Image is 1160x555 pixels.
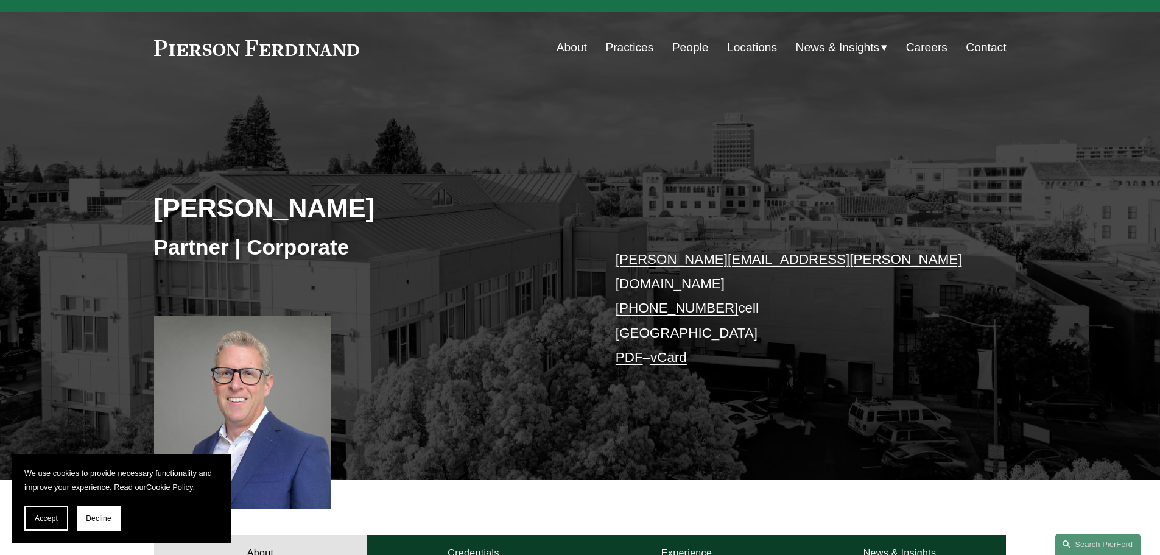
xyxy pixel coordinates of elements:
a: Practices [605,36,653,59]
h3: Partner | Corporate [154,234,580,261]
a: [PERSON_NAME][EMAIL_ADDRESS][PERSON_NAME][DOMAIN_NAME] [616,252,962,291]
a: Careers [906,36,947,59]
h2: [PERSON_NAME] [154,192,580,224]
span: Accept [35,514,58,523]
span: News & Insights [796,37,880,58]
a: folder dropdown [796,36,888,59]
a: Search this site [1055,534,1141,555]
a: People [672,36,709,59]
a: About [557,36,587,59]
p: cell [GEOGRAPHIC_DATA] – [616,247,971,370]
p: We use cookies to provide necessary functionality and improve your experience. Read our . [24,466,219,494]
a: vCard [650,350,687,365]
section: Cookie banner [12,454,231,543]
a: Contact [966,36,1006,59]
a: Cookie Policy [146,483,193,492]
button: Decline [77,506,121,531]
a: [PHONE_NUMBER] [616,300,739,316]
span: Decline [86,514,111,523]
button: Accept [24,506,68,531]
a: Locations [727,36,777,59]
a: PDF [616,350,643,365]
